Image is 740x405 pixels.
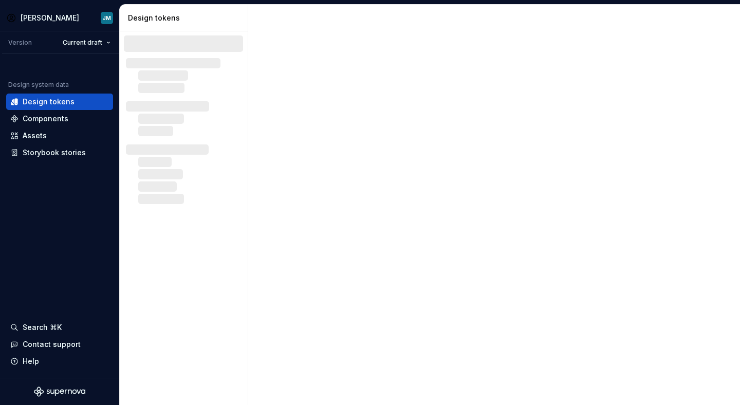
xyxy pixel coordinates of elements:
[23,322,62,333] div: Search ⌘K
[103,14,111,22] div: JM
[6,319,113,336] button: Search ⌘K
[23,131,47,141] div: Assets
[6,94,113,110] a: Design tokens
[8,81,69,89] div: Design system data
[58,35,115,50] button: Current draft
[23,356,39,366] div: Help
[6,127,113,144] a: Assets
[6,353,113,370] button: Help
[34,386,85,397] svg: Supernova Logo
[6,144,113,161] a: Storybook stories
[23,114,68,124] div: Components
[63,39,102,47] span: Current draft
[6,111,113,127] a: Components
[8,39,32,47] div: Version
[23,97,75,107] div: Design tokens
[23,339,81,349] div: Contact support
[6,336,113,353] button: Contact support
[23,148,86,158] div: Storybook stories
[128,13,244,23] div: Design tokens
[21,13,79,23] div: [PERSON_NAME]
[2,7,117,29] button: [PERSON_NAME]JM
